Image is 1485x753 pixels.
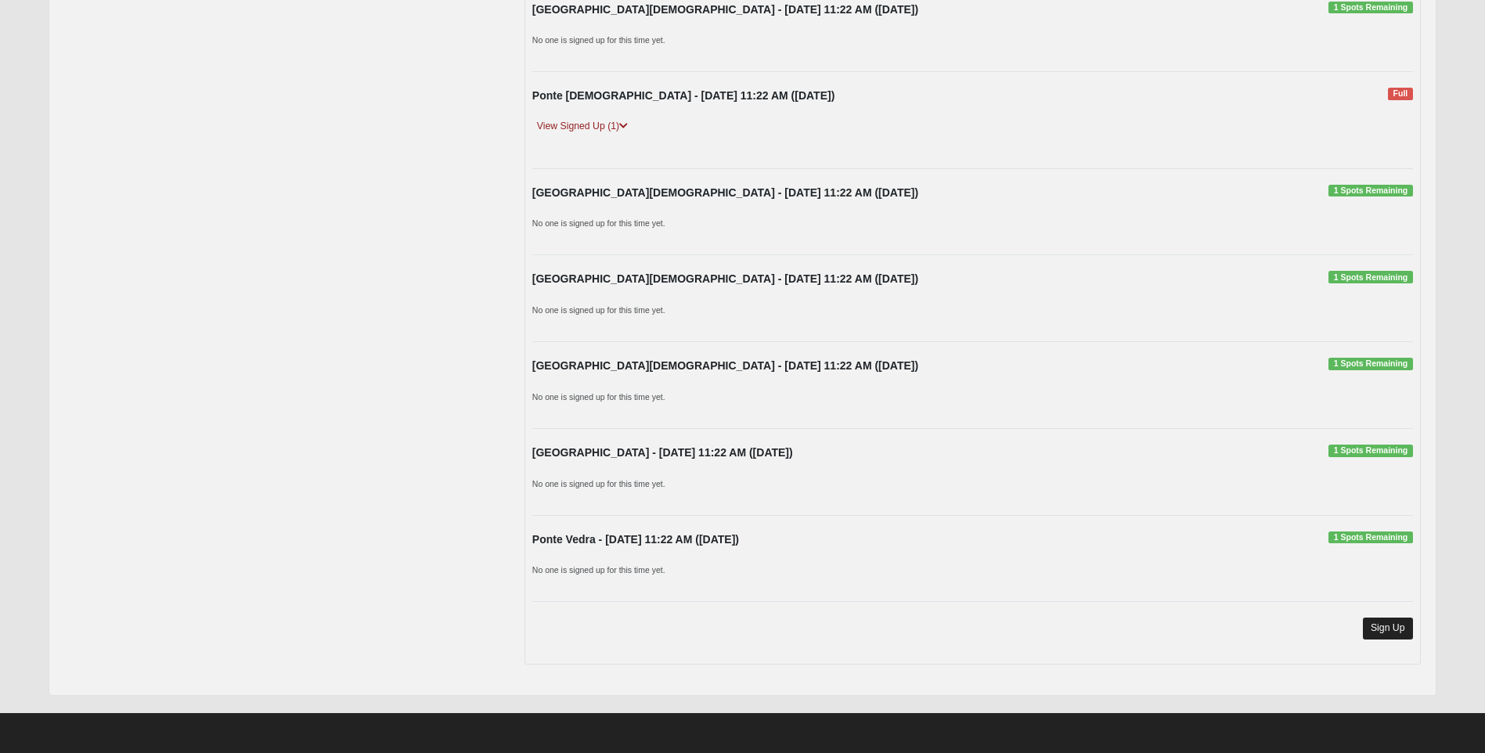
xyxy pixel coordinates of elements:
span: Full [1388,88,1412,100]
a: View Signed Up (1) [532,118,633,135]
strong: [GEOGRAPHIC_DATA][DEMOGRAPHIC_DATA] - [DATE] 11:22 AM ([DATE]) [532,359,918,372]
span: 1 Spots Remaining [1328,185,1412,197]
a: Sign Up [1363,618,1413,639]
strong: [GEOGRAPHIC_DATA] - [DATE] 11:22 AM ([DATE]) [532,446,793,459]
strong: [GEOGRAPHIC_DATA][DEMOGRAPHIC_DATA] - [DATE] 11:22 AM ([DATE]) [532,272,918,285]
strong: Ponte [DEMOGRAPHIC_DATA] - [DATE] 11:22 AM ([DATE]) [532,89,835,102]
small: No one is signed up for this time yet. [532,35,665,45]
strong: [GEOGRAPHIC_DATA][DEMOGRAPHIC_DATA] - [DATE] 11:22 AM ([DATE]) [532,3,918,16]
span: 1 Spots Remaining [1328,271,1412,283]
strong: [GEOGRAPHIC_DATA][DEMOGRAPHIC_DATA] - [DATE] 11:22 AM ([DATE]) [532,186,918,199]
small: No one is signed up for this time yet. [532,565,665,575]
strong: Ponte Vedra - [DATE] 11:22 AM ([DATE]) [532,533,739,546]
small: No one is signed up for this time yet. [532,392,665,402]
small: No one is signed up for this time yet. [532,305,665,315]
span: 1 Spots Remaining [1328,531,1412,544]
small: No one is signed up for this time yet. [532,218,665,228]
span: 1 Spots Remaining [1328,2,1412,14]
span: 1 Spots Remaining [1328,445,1412,457]
span: 1 Spots Remaining [1328,358,1412,370]
small: No one is signed up for this time yet. [532,479,665,488]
